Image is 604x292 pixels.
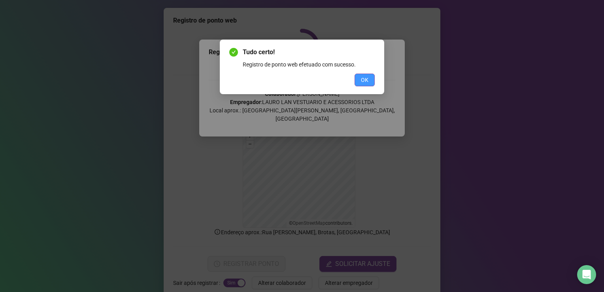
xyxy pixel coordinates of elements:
span: OK [361,76,368,84]
button: OK [355,74,375,86]
div: Registro de ponto web efetuado com sucesso. [243,60,375,69]
span: check-circle [229,48,238,57]
span: Tudo certo! [243,47,375,57]
div: Open Intercom Messenger [577,265,596,284]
